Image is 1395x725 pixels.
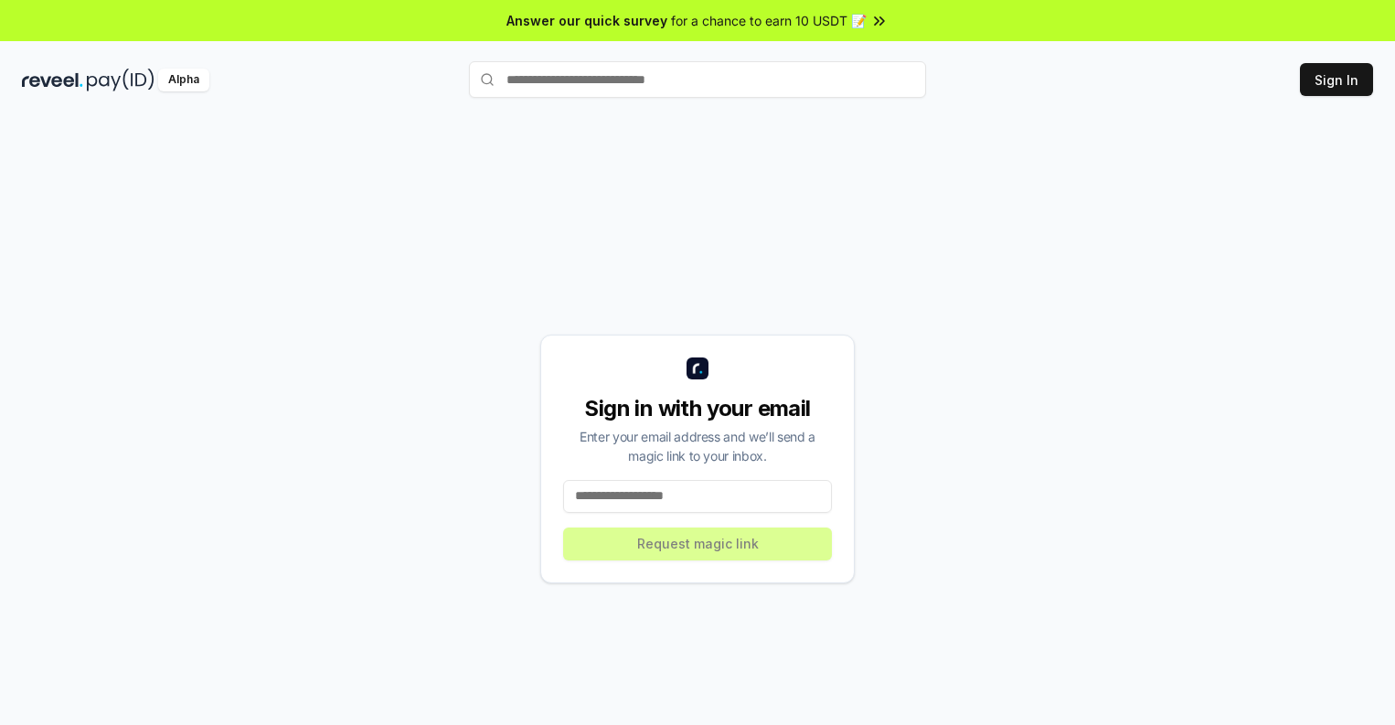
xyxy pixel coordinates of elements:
[22,69,83,91] img: reveel_dark
[687,357,708,379] img: logo_small
[158,69,209,91] div: Alpha
[87,69,154,91] img: pay_id
[506,11,667,30] span: Answer our quick survey
[1300,63,1373,96] button: Sign In
[671,11,867,30] span: for a chance to earn 10 USDT 📝
[563,427,832,465] div: Enter your email address and we’ll send a magic link to your inbox.
[563,394,832,423] div: Sign in with your email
